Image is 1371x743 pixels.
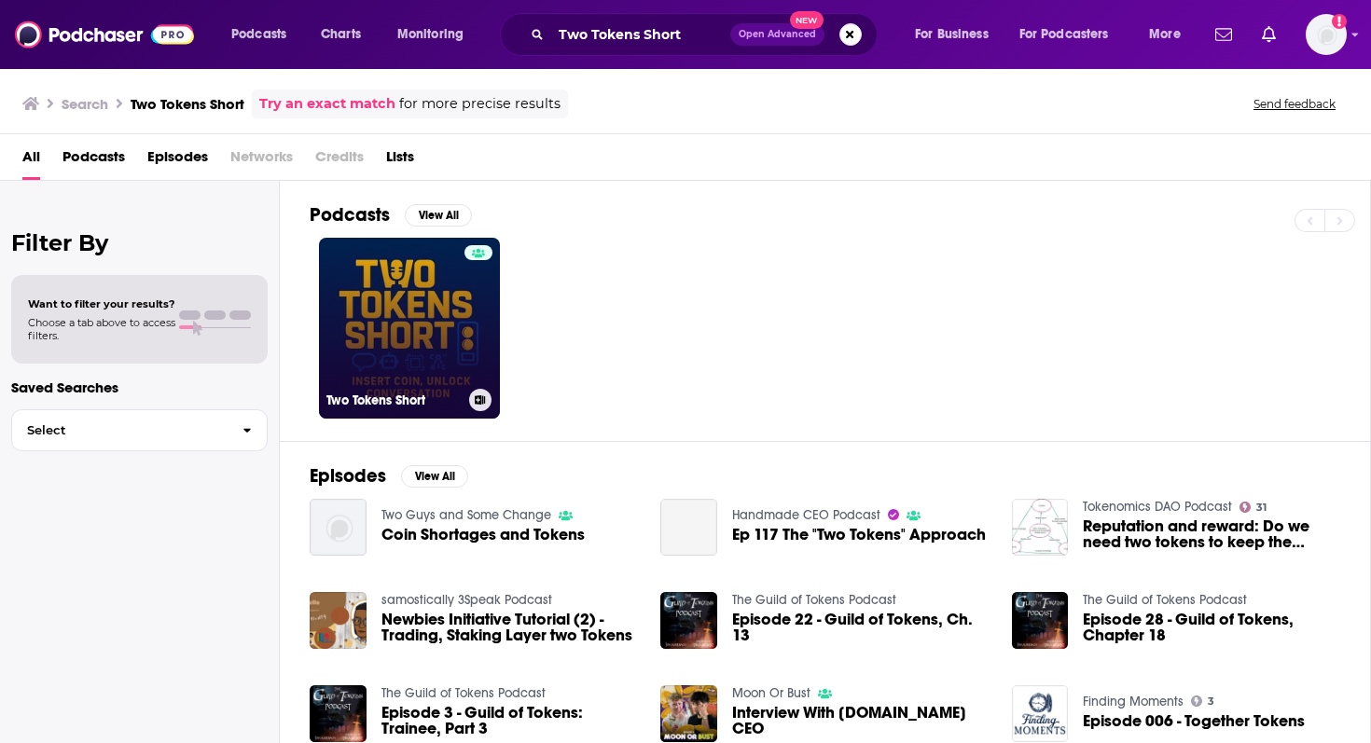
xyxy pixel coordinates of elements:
p: Saved Searches [11,378,268,396]
img: Newbies Initiative Tutorial (2) - Trading, Staking Layer two Tokens [310,592,367,649]
a: Show notifications dropdown [1254,19,1283,50]
h2: Filter By [11,229,268,256]
span: Podcasts [231,21,286,48]
a: Show notifications dropdown [1208,19,1239,50]
a: The Guild of Tokens Podcast [381,685,546,701]
h3: Two Tokens Short [131,95,244,113]
img: Episode 006 - Together Tokens [1012,685,1069,742]
img: Reputation and reward: Do we need two tokens to keep the flywheel going? [1012,499,1069,556]
span: Want to filter your results? [28,297,175,310]
a: The Guild of Tokens Podcast [1083,592,1247,608]
img: Episode 22 - Guild of Tokens, Ch. 13 [660,592,717,649]
a: Lists [386,142,414,180]
a: Episode 28 - Guild of Tokens, Chapter 18 [1012,592,1069,649]
a: EpisodesView All [310,464,468,488]
a: Handmade CEO Podcast [732,507,880,523]
a: Reputation and reward: Do we need two tokens to keep the flywheel going? [1083,518,1340,550]
button: View All [405,204,472,227]
button: View All [401,465,468,488]
button: Open AdvancedNew [730,23,824,46]
a: Interview With Tokens.com CEO [732,705,990,736]
button: Send feedback [1248,96,1341,112]
span: New [790,11,824,29]
a: PodcastsView All [310,203,472,227]
a: Charts [309,20,372,49]
a: 3 [1191,695,1214,707]
a: Tokenomics DAO Podcast [1083,499,1232,515]
a: Ep 117 The "Two Tokens" Approach [732,527,986,543]
span: For Podcasters [1019,21,1109,48]
a: Try an exact match [259,93,395,115]
img: Coin Shortages and Tokens [310,499,367,556]
button: Show profile menu [1306,14,1347,55]
img: Podchaser - Follow, Share and Rate Podcasts [15,17,194,52]
h3: Two Tokens Short [326,392,462,408]
span: for more precise results [399,93,561,115]
img: User Profile [1306,14,1347,55]
img: Interview With Tokens.com CEO [660,685,717,742]
button: open menu [218,20,311,49]
span: Networks [230,142,293,180]
span: More [1149,21,1181,48]
a: Episode 28 - Guild of Tokens, Chapter 18 [1083,612,1340,643]
span: Choose a tab above to access filters. [28,316,175,342]
a: Episode 22 - Guild of Tokens, Ch. 13 [732,612,990,643]
button: open menu [384,20,488,49]
a: Moon Or Bust [732,685,810,701]
span: 3 [1208,697,1214,706]
a: Two Tokens Short [319,238,500,419]
h2: Podcasts [310,203,390,227]
a: samostically 3Speak Podcast [381,592,552,608]
span: Select [12,424,228,436]
a: Podcasts [62,142,125,180]
a: Newbies Initiative Tutorial (2) - Trading, Staking Layer two Tokens [381,612,639,643]
div: Search podcasts, credits, & more... [518,13,895,56]
h2: Episodes [310,464,386,488]
span: Interview With [DOMAIN_NAME] CEO [732,705,990,736]
span: Credits [315,142,364,180]
svg: Add a profile image [1332,14,1347,29]
button: open menu [1136,20,1204,49]
span: 31 [1256,503,1267,512]
button: open menu [902,20,1012,49]
input: Search podcasts, credits, & more... [551,20,730,49]
button: Select [11,409,268,451]
button: open menu [1007,20,1136,49]
h3: Search [62,95,108,113]
span: Logged in as tessvanden [1306,14,1347,55]
a: Episodes [147,142,208,180]
a: Two Guys and Some Change [381,507,551,523]
img: Episode 3 - Guild of Tokens: Trainee, Part 3 [310,685,367,742]
a: All [22,142,40,180]
a: 31 [1239,502,1267,513]
span: For Business [915,21,989,48]
a: Episode 006 - Together Tokens [1083,713,1305,729]
span: Open Advanced [739,30,816,39]
a: Finding Moments [1083,694,1184,709]
span: Charts [321,21,361,48]
a: Coin Shortages and Tokens [381,527,585,543]
a: Episode 3 - Guild of Tokens: Trainee, Part 3 [381,705,639,736]
a: Ep 117 The "Two Tokens" Approach [660,499,717,556]
a: The Guild of Tokens Podcast [732,592,896,608]
span: Monitoring [397,21,464,48]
